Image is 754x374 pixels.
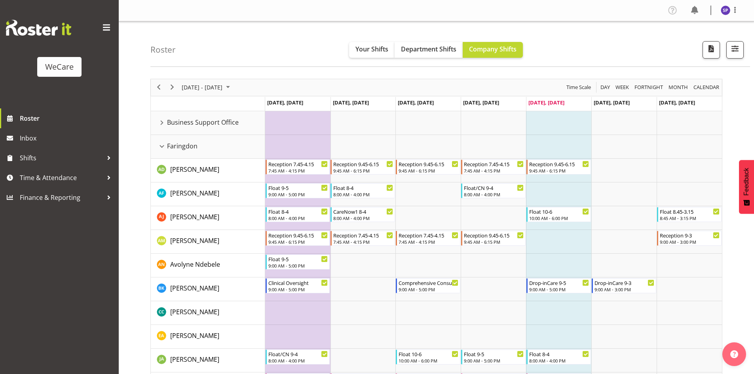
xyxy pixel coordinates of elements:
[151,254,265,277] td: Avolyne Ndebele resource
[180,82,234,92] button: September 2025
[349,42,395,58] button: Your Shifts
[268,279,328,287] div: Clinical Oversight
[600,82,611,92] span: Day
[268,191,328,197] div: 9:00 AM - 5:00 PM
[592,278,656,293] div: Brian Ko"s event - Drop-inCare 9-3 Begin From Saturday, September 27, 2025 at 9:00:00 AM GMT+12:0...
[396,231,460,246] div: Antonia Mao"s event - Reception 7.45-4.15 Begin From Wednesday, September 24, 2025 at 7:45:00 AM ...
[333,99,369,106] span: [DATE], [DATE]
[633,82,665,92] button: Fortnight
[20,132,115,144] span: Inbox
[529,357,589,364] div: 8:00 AM - 4:00 PM
[660,239,720,245] div: 9:00 AM - 3:00 PM
[657,207,722,222] div: Amy Johannsen"s event - Float 8.45-3.15 Begin From Sunday, September 28, 2025 at 8:45:00 AM GMT+1...
[268,207,328,215] div: Float 8-4
[333,191,393,197] div: 8:00 AM - 4:00 PM
[461,231,526,246] div: Antonia Mao"s event - Reception 9.45-6.15 Begin From Thursday, September 25, 2025 at 9:45:00 AM G...
[461,159,526,175] div: Aleea Devenport"s event - Reception 7.45-4.15 Begin From Thursday, September 25, 2025 at 7:45:00 ...
[529,167,589,174] div: 9:45 AM - 6:15 PM
[268,286,328,292] div: 9:00 AM - 5:00 PM
[721,6,730,15] img: sabnam-pun11077.jpg
[333,231,393,239] div: Reception 7.45-4.15
[399,350,458,358] div: Float 10-6
[399,286,458,292] div: 9:00 AM - 5:00 PM
[739,160,754,214] button: Feedback - Show survey
[657,231,722,246] div: Antonia Mao"s event - Reception 9-3 Begin From Sunday, September 28, 2025 at 9:00:00 AM GMT+13:00...
[333,184,393,192] div: Float 8-4
[660,215,720,221] div: 8:45 AM - 3:15 PM
[330,207,395,222] div: Amy Johannsen"s event - CareNow1 8-4 Begin From Tuesday, September 23, 2025 at 8:00:00 AM GMT+12:...
[268,184,328,192] div: Float 9-5
[594,286,654,292] div: 9:00 AM - 3:00 PM
[170,331,219,340] a: [PERSON_NAME]
[266,254,330,270] div: Avolyne Ndebele"s event - Float 9-5 Begin From Monday, September 22, 2025 at 9:00:00 AM GMT+12:00...
[170,189,219,197] span: [PERSON_NAME]
[151,159,265,182] td: Aleea Devenport resource
[463,99,499,106] span: [DATE], [DATE]
[464,357,524,364] div: 9:00 AM - 5:00 PM
[396,278,460,293] div: Brian Ko"s event - Comprehensive Consult 9-5 Begin From Wednesday, September 24, 2025 at 9:00:00 ...
[692,82,721,92] button: Month
[529,350,589,358] div: Float 8-4
[151,206,265,230] td: Amy Johannsen resource
[268,215,328,221] div: 8:00 AM - 4:00 PM
[6,20,71,36] img: Rosterit website logo
[151,182,265,206] td: Alex Ferguson resource
[743,168,750,196] span: Feedback
[268,167,328,174] div: 7:45 AM - 4:15 PM
[150,45,176,54] h4: Roster
[20,172,103,184] span: Time & Attendance
[45,61,74,73] div: WeCare
[667,82,689,92] button: Timeline Month
[330,231,395,246] div: Antonia Mao"s event - Reception 7.45-4.15 Begin From Tuesday, September 23, 2025 at 7:45:00 AM GM...
[594,99,630,106] span: [DATE], [DATE]
[615,82,630,92] span: Week
[20,192,103,203] span: Finance & Reporting
[333,215,393,221] div: 8:00 AM - 4:00 PM
[170,307,219,317] a: [PERSON_NAME]
[170,236,219,245] span: [PERSON_NAME]
[170,260,220,269] a: Avolyne Ndebele
[528,99,564,106] span: [DATE], [DATE]
[151,301,265,325] td: Charlotte Courtney resource
[181,82,223,92] span: [DATE] - [DATE]
[464,350,524,358] div: Float 9-5
[526,207,591,222] div: Amy Johannsen"s event - Float 10-6 Begin From Friday, September 26, 2025 at 10:00:00 AM GMT+12:00...
[396,349,460,365] div: Jane Arps"s event - Float 10-6 Begin From Wednesday, September 24, 2025 at 10:00:00 AM GMT+12:00 ...
[693,82,720,92] span: calendar
[726,41,744,59] button: Filter Shifts
[266,183,330,198] div: Alex Ferguson"s event - Float 9-5 Begin From Monday, September 22, 2025 at 9:00:00 AM GMT+12:00 E...
[464,160,524,168] div: Reception 7.45-4.15
[333,167,393,174] div: 9:45 AM - 6:15 PM
[266,349,330,365] div: Jane Arps"s event - Float/CN 9-4 Begin From Monday, September 22, 2025 at 8:00:00 AM GMT+12:00 En...
[463,42,523,58] button: Company Shifts
[660,231,720,239] div: Reception 9-3
[268,231,328,239] div: Reception 9.45-6.15
[165,79,179,96] div: next period
[396,159,460,175] div: Aleea Devenport"s event - Reception 9.45-6.15 Begin From Wednesday, September 24, 2025 at 9:45:00...
[395,42,463,58] button: Department Shifts
[355,45,388,53] span: Your Shifts
[464,167,524,174] div: 7:45 AM - 4:15 PM
[151,325,265,349] td: Ena Advincula resource
[464,239,524,245] div: 9:45 AM - 6:15 PM
[151,135,265,159] td: Faringdon resource
[399,167,458,174] div: 9:45 AM - 6:15 PM
[170,165,219,174] a: [PERSON_NAME]
[268,255,328,263] div: Float 9-5
[464,231,524,239] div: Reception 9.45-6.15
[333,239,393,245] div: 7:45 AM - 4:15 PM
[266,231,330,246] div: Antonia Mao"s event - Reception 9.45-6.15 Begin From Monday, September 22, 2025 at 9:45:00 AM GMT...
[399,357,458,364] div: 10:00 AM - 6:00 PM
[170,212,219,222] a: [PERSON_NAME]
[20,112,115,124] span: Roster
[660,207,720,215] div: Float 8.45-3.15
[703,41,720,59] button: Download a PDF of the roster according to the set date range.
[167,118,239,127] span: Business Support Office
[267,99,303,106] span: [DATE], [DATE]
[268,350,328,358] div: Float/CN 9-4
[266,159,330,175] div: Aleea Devenport"s event - Reception 7.45-4.15 Begin From Monday, September 22, 2025 at 7:45:00 AM...
[529,286,589,292] div: 9:00 AM - 5:00 PM
[167,141,198,151] span: Faringdon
